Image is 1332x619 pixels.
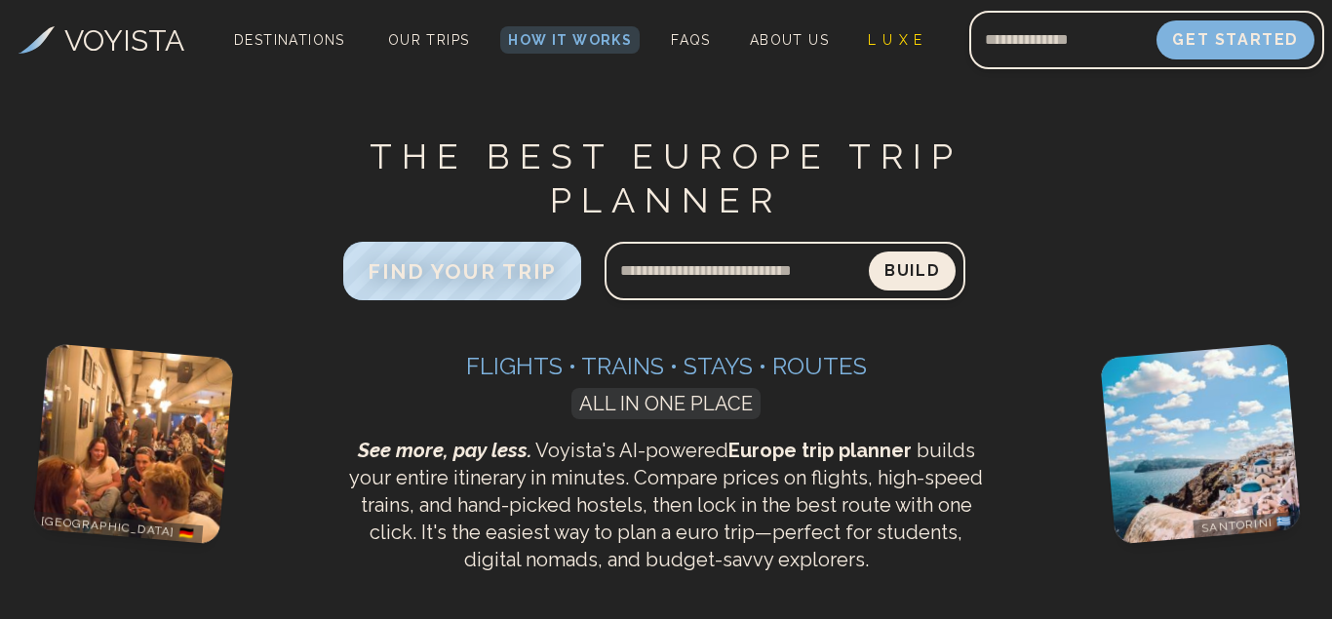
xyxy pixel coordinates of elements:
span: Our Trips [388,32,470,48]
a: Our Trips [380,26,478,54]
button: Get Started [1156,20,1314,59]
a: How It Works [500,26,640,54]
a: L U X E [860,26,931,54]
span: Destinations [226,24,353,82]
img: Santorini [1099,343,1300,544]
button: FIND YOUR TRIP [343,242,581,300]
a: VOYISTA [19,19,184,62]
span: About Us [750,32,829,48]
strong: Europe trip planner [728,439,912,462]
input: Email address [969,17,1156,63]
span: FAQs [671,32,711,48]
a: FIND YOUR TRIP [343,264,581,283]
img: Voyista Logo [19,26,55,54]
h1: THE BEST EUROPE TRIP PLANNER [341,135,992,222]
span: FIND YOUR TRIP [368,259,557,284]
span: How It Works [508,32,632,48]
a: About Us [742,26,837,54]
a: FAQs [663,26,719,54]
h3: Flights • Trains • Stays • Routes [341,351,992,382]
span: See more, pay less. [358,439,531,462]
h3: VOYISTA [64,19,184,62]
input: Search query [605,248,869,294]
span: L U X E [868,32,923,48]
img: Berlin [32,343,233,544]
button: Build [869,251,956,290]
span: ALL IN ONE PLACE [571,388,761,419]
p: Voyista's AI-powered builds your entire itinerary in minutes. Compare prices on flights, high-spe... [341,437,992,573]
